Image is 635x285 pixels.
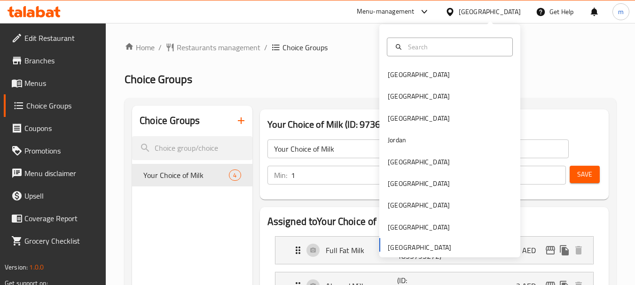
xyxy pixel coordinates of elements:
a: Choice Groups [4,94,106,117]
span: Upsell [24,190,99,201]
p: Min: [274,169,287,181]
span: Save [577,169,592,180]
button: edit [543,243,557,257]
span: Choice Groups [125,69,192,90]
a: Branches [4,49,106,72]
li: Expand [267,232,601,268]
div: [GEOGRAPHIC_DATA] [388,91,450,101]
span: m [618,7,624,17]
span: Coupons [24,123,99,134]
p: 0 AED [516,245,543,256]
a: Menu disclaimer [4,162,106,185]
a: Grocery Checklist [4,230,106,252]
h2: Assigned to Your Choice of Milk [267,215,601,229]
a: Upsell [4,185,106,207]
div: [GEOGRAPHIC_DATA] [388,178,450,189]
div: [GEOGRAPHIC_DATA] [388,222,450,232]
a: Restaurants management [165,42,260,53]
span: Grocery Checklist [24,235,99,246]
button: Save [570,166,600,183]
span: Your Choice of Milk [143,169,229,181]
input: Search [404,42,507,52]
div: [GEOGRAPHIC_DATA] [388,69,450,80]
h3: Your Choice of Milk (ID: 973677) [267,117,601,132]
li: / [158,42,162,53]
div: [GEOGRAPHIC_DATA] [388,200,450,210]
div: [GEOGRAPHIC_DATA] [388,113,450,123]
p: Full Fat Milk [326,245,398,256]
span: 1.0.0 [29,261,44,273]
span: Edit Restaurant [24,32,99,44]
span: Promotions [24,145,99,156]
a: Promotions [4,139,106,162]
span: Menu disclaimer [24,168,99,179]
div: Your Choice of Milk4 [132,164,252,186]
span: Menus [24,77,99,89]
span: Coverage Report [24,213,99,224]
div: [GEOGRAPHIC_DATA] [459,7,521,17]
nav: breadcrumb [125,42,616,53]
input: search [132,136,252,160]
a: Coupons [4,117,106,139]
span: Branches [24,55,99,66]
div: Menu-management [357,6,415,17]
a: Edit Restaurant [4,27,106,49]
span: 4 [229,171,240,180]
div: Expand [275,237,593,264]
span: Version: [5,261,28,273]
a: Home [125,42,155,53]
p: (ID: 1855793272) [397,239,445,262]
h2: Choice Groups [140,114,200,128]
div: Choices [229,169,241,181]
span: Restaurants management [177,42,260,53]
span: Choice Groups [26,100,99,111]
button: duplicate [557,243,572,257]
a: Menus [4,72,106,94]
li: / [264,42,267,53]
span: Choice Groups [282,42,328,53]
button: delete [572,243,586,257]
a: Coverage Report [4,207,106,230]
div: Jordan [388,135,406,145]
div: [GEOGRAPHIC_DATA] [388,157,450,167]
